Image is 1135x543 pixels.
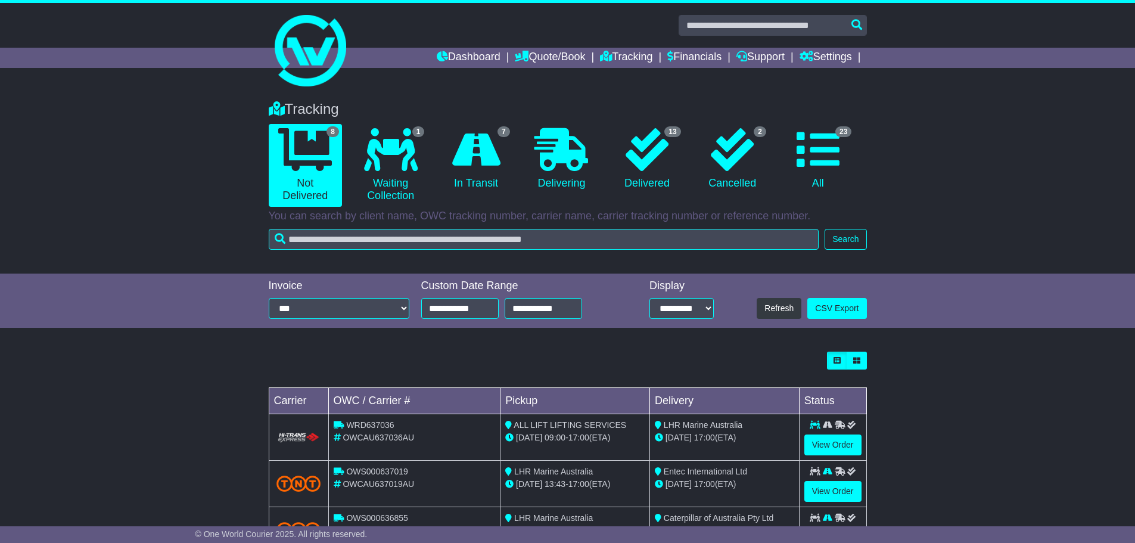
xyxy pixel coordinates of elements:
a: 1 Waiting Collection [354,124,427,207]
span: OWCAU637019AU [343,479,414,489]
div: Custom Date Range [421,280,612,293]
span: 13:43 [545,479,565,489]
a: CSV Export [807,298,866,319]
span: OWS000637019 [346,467,408,476]
img: HiTrans.png [276,432,321,443]
span: 09:00 [545,433,565,442]
span: © One World Courier 2025. All rights reserved. [195,529,368,539]
a: 13 Delivered [610,124,683,194]
a: Delivering [525,124,598,194]
span: LHR Marine Australia [664,420,742,430]
span: [DATE] [516,479,542,489]
a: 8 Not Delivered [269,124,342,207]
img: TNT_Domestic.png [276,522,321,538]
a: Dashboard [437,48,500,68]
button: Refresh [757,298,801,319]
div: Display [649,280,714,293]
div: (ETA) [655,478,794,491]
p: You can search by client name, OWC tracking number, carrier name, carrier tracking number or refe... [269,210,867,223]
span: Caterpillar of Australia Pty Ltd [664,513,773,523]
span: [DATE] [516,433,542,442]
span: 23 [835,126,851,137]
a: Quote/Book [515,48,585,68]
div: Tracking [263,101,873,118]
span: ALL LIFT LIFTING SERVICES [514,420,626,430]
button: Search [825,229,866,250]
td: Carrier [269,388,328,414]
img: TNT_Domestic.png [276,476,321,492]
span: [DATE] [666,479,692,489]
span: Entec International Ltd [664,467,747,476]
td: OWC / Carrier # [328,388,500,414]
div: - (ETA) [505,525,645,537]
span: 2 [754,126,766,137]
span: [DATE] [666,433,692,442]
td: Pickup [500,388,650,414]
a: View Order [804,481,862,502]
a: Support [736,48,785,68]
span: 17:00 [694,479,715,489]
span: WRD637036 [346,420,394,430]
span: 17:00 [694,433,715,442]
span: 17:00 [568,479,589,489]
div: - (ETA) [505,478,645,491]
div: (ETA) [655,525,794,537]
div: - (ETA) [505,432,645,444]
a: Financials [667,48,722,68]
td: Status [799,388,866,414]
td: Delivery [649,388,799,414]
a: 7 In Transit [439,124,512,194]
span: LHR Marine Australia [514,467,593,476]
span: 17:00 [568,433,589,442]
span: LHR Marine Australia [514,513,593,523]
a: 2 Cancelled [696,124,769,194]
a: Settings [800,48,852,68]
span: 8 [326,126,339,137]
a: Tracking [600,48,652,68]
a: 23 All [781,124,854,194]
span: 13 [664,126,680,137]
span: OWS000636855 [346,513,408,523]
a: View Order [804,435,862,455]
span: OWCAU637036AU [343,433,414,442]
div: (ETA) [655,432,794,444]
span: 7 [497,126,510,137]
div: Invoice [269,280,409,293]
span: 1 [412,126,425,137]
